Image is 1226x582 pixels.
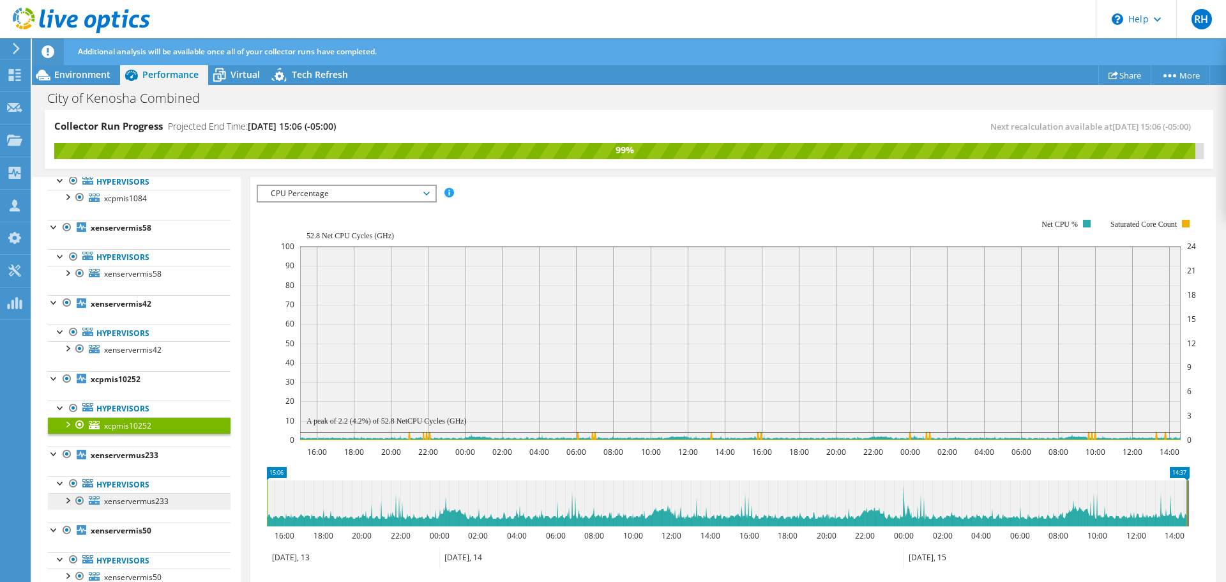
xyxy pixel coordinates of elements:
[546,530,566,541] text: 06:00
[48,173,231,190] a: Hypervisors
[264,186,428,201] span: CPU Percentage
[281,241,294,252] text: 100
[285,376,294,387] text: 30
[307,447,327,457] text: 16:00
[48,325,231,341] a: Hypervisors
[285,280,294,291] text: 80
[863,447,883,457] text: 22:00
[430,530,450,541] text: 00:00
[752,447,772,457] text: 16:00
[455,447,475,457] text: 00:00
[662,530,681,541] text: 12:00
[285,260,294,271] text: 90
[817,530,836,541] text: 20:00
[381,447,401,457] text: 20:00
[1187,410,1192,421] text: 3
[1187,386,1192,397] text: 6
[1187,265,1196,276] text: 21
[1087,530,1107,541] text: 10:00
[104,193,147,204] span: xcpmis1084
[391,530,411,541] text: 22:00
[104,268,162,279] span: xenservermis58
[54,68,110,80] span: Environment
[1187,241,1196,252] text: 24
[48,447,231,463] a: xenservermus233
[48,249,231,266] a: Hypervisors
[1010,530,1030,541] text: 06:00
[937,447,957,457] text: 02:00
[306,417,467,425] text: A peak of 2.2 (4.2%) of 52.8 NetCPU Cycles (GHz)
[48,266,231,282] a: xenservermis58
[142,68,199,80] span: Performance
[1048,530,1068,541] text: 08:00
[974,447,994,457] text: 04:00
[1187,362,1192,372] text: 9
[1048,447,1068,457] text: 08:00
[418,447,438,457] text: 22:00
[344,447,364,457] text: 18:00
[48,523,231,539] a: xenservermis50
[48,295,231,312] a: xenservermis42
[285,338,294,349] text: 50
[78,46,377,57] span: Additional analysis will be available once all of your collector runs have completed.
[584,530,604,541] text: 08:00
[778,530,798,541] text: 18:00
[933,530,953,541] text: 02:00
[231,68,260,80] span: Virtual
[104,496,169,507] span: xenservermus233
[855,530,875,541] text: 22:00
[1151,65,1210,85] a: More
[91,374,140,385] b: xcpmis10252
[306,231,394,240] text: 52.8 Net CPU Cycles (GHz)
[1086,447,1105,457] text: 10:00
[1187,434,1192,445] text: 0
[48,371,231,388] a: xcpmis10252
[285,357,294,368] text: 40
[900,447,920,457] text: 00:00
[48,476,231,493] a: Hypervisors
[990,121,1197,132] span: Next recalculation available at
[529,447,549,457] text: 04:00
[1112,121,1191,132] span: [DATE] 15:06 (-05:00)
[1042,220,1078,229] text: Net CPU %
[275,530,294,541] text: 16:00
[54,143,1195,157] div: 99%
[1192,9,1212,29] span: RH
[248,120,336,132] span: [DATE] 15:06 (-05:00)
[603,447,623,457] text: 08:00
[352,530,372,541] text: 20:00
[1110,220,1177,229] text: Saturated Core Count
[48,417,231,434] a: xcpmis10252
[48,493,231,510] a: xenservermus233
[1126,530,1146,541] text: 12:00
[894,530,914,541] text: 00:00
[1165,530,1184,541] text: 14:00
[566,447,586,457] text: 06:00
[285,318,294,329] text: 60
[168,119,336,134] h4: Projected End Time:
[715,447,735,457] text: 14:00
[48,190,231,206] a: xcpmis1084
[91,222,151,233] b: xenservermis58
[48,401,231,417] a: Hypervisors
[285,299,294,310] text: 70
[1187,338,1196,349] text: 12
[48,220,231,236] a: xenservermis58
[104,344,162,355] span: xenservermis42
[1112,13,1123,25] svg: \n
[285,415,294,426] text: 10
[971,530,991,541] text: 04:00
[700,530,720,541] text: 14:00
[468,530,488,541] text: 02:00
[492,447,512,457] text: 02:00
[285,395,294,406] text: 20
[1187,289,1196,300] text: 18
[1011,447,1031,457] text: 06:00
[641,447,661,457] text: 10:00
[678,447,698,457] text: 12:00
[91,450,158,461] b: xenservermus233
[1098,65,1151,85] a: Share
[290,434,294,445] text: 0
[104,420,151,431] span: xcpmis10252
[292,68,348,80] span: Tech Refresh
